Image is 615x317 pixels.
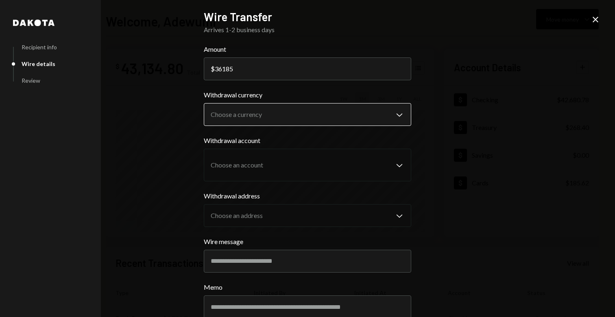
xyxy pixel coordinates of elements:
[204,44,411,54] label: Amount
[204,282,411,292] label: Memo
[204,237,411,247] label: Wire message
[204,191,411,201] label: Withdrawal address
[204,204,411,227] button: Withdrawal address
[204,25,411,35] div: Arrives 1-2 business days
[211,65,215,73] div: $
[204,149,411,181] button: Withdrawal account
[204,57,411,80] input: 0.00
[204,136,411,145] label: Withdrawal account
[204,9,411,25] h2: Wire Transfer
[22,77,40,84] div: Review
[204,103,411,126] button: Withdrawal currency
[22,60,55,67] div: Wire details
[22,44,57,51] div: Recipient info
[204,90,411,100] label: Withdrawal currency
